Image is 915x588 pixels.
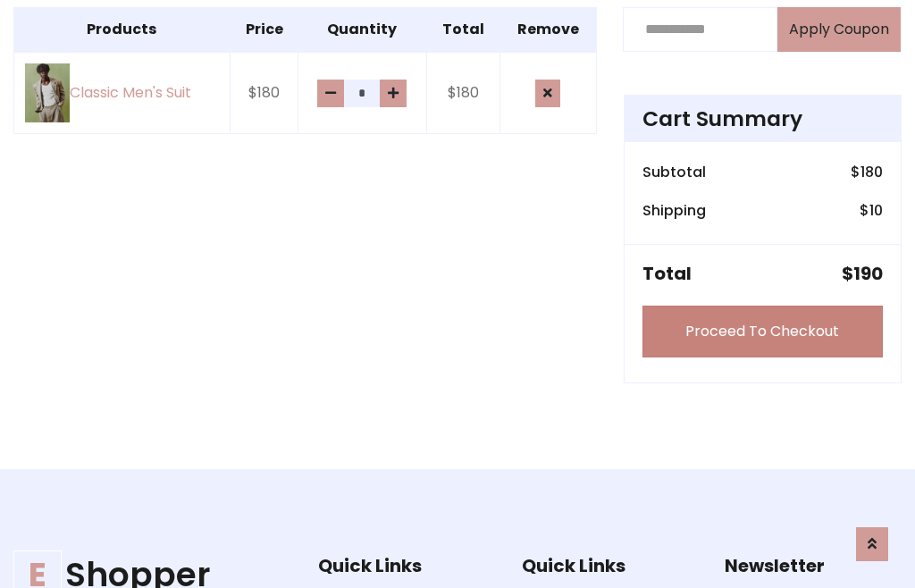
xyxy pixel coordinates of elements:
h6: $ [851,164,883,181]
span: 10 [869,200,883,221]
h6: Shipping [642,202,706,219]
th: Remove [499,7,596,52]
a: Proceed To Checkout [642,306,883,357]
th: Total [426,7,499,52]
h6: $ [860,202,883,219]
span: 190 [853,261,883,286]
h6: Subtotal [642,164,706,181]
h4: Cart Summary [642,106,883,131]
td: $180 [230,52,298,134]
a: Classic Men's Suit [25,63,219,123]
td: $180 [426,52,499,134]
h5: Total [642,263,692,284]
th: Quantity [298,7,426,52]
th: Price [230,7,298,52]
h5: Quick Links [318,555,495,576]
th: Products [14,7,231,52]
button: Apply Coupon [777,7,901,52]
h5: Newsletter [725,555,902,576]
h5: Quick Links [522,555,699,576]
h5: $ [842,263,883,284]
span: 180 [860,162,883,182]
